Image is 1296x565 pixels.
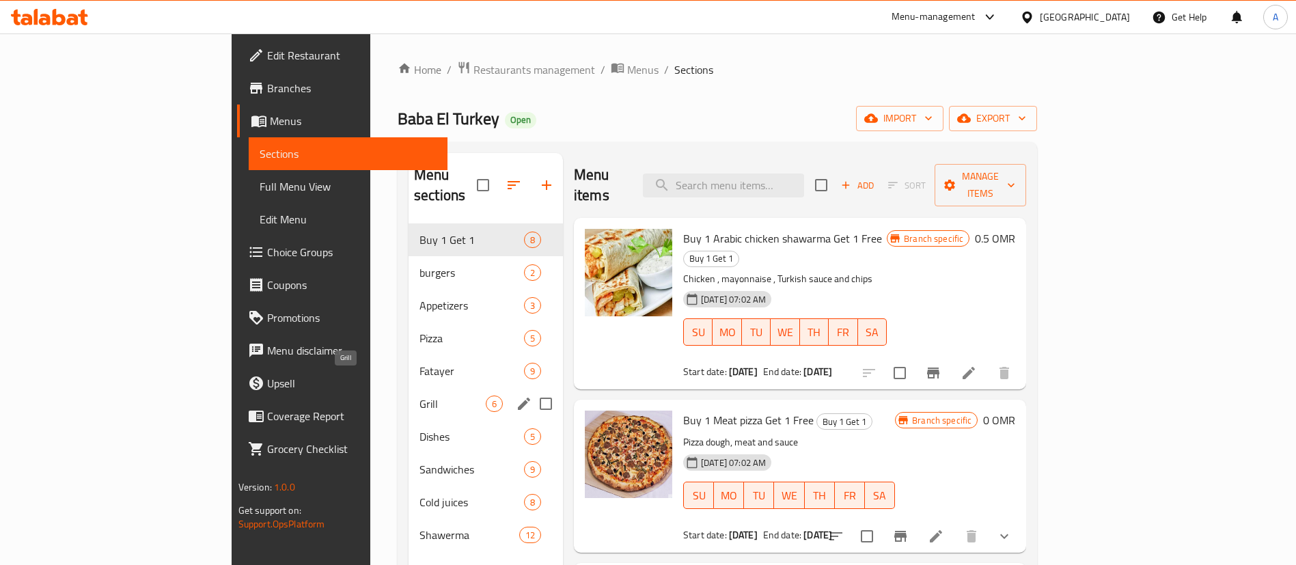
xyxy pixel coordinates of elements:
span: Select section first [879,175,935,196]
span: Branch specific [907,414,977,427]
span: Open [505,114,536,126]
span: Menus [627,61,659,78]
button: MO [714,482,744,509]
a: Restaurants management [457,61,595,79]
a: Coverage Report [237,400,448,432]
span: End date: [763,526,801,544]
button: delete [988,357,1021,389]
div: Appetizers3 [409,289,563,322]
span: Buy 1 Meat pizza Get 1 Free [683,410,814,430]
div: items [524,264,541,281]
span: Shawerma [419,527,519,543]
a: Menus [237,105,448,137]
button: export [949,106,1037,131]
a: Edit Restaurant [237,39,448,72]
span: FR [840,486,859,506]
span: 6 [486,398,502,411]
div: Grill6edit [409,387,563,420]
div: items [524,297,541,314]
span: Choice Groups [267,244,437,260]
span: FR [834,322,852,342]
a: Upsell [237,367,448,400]
span: TU [747,322,765,342]
button: TU [744,482,774,509]
svg: Show Choices [996,528,1012,545]
span: MO [719,486,739,506]
span: Cold juices [419,494,524,510]
span: Sections [260,146,437,162]
span: [DATE] 07:02 AM [695,456,771,469]
span: Upsell [267,375,437,391]
span: Full Menu View [260,178,437,195]
button: Manage items [935,164,1026,206]
div: items [524,330,541,346]
span: SA [870,486,890,506]
input: search [643,174,804,197]
a: Branches [237,72,448,105]
h6: 0 OMR [983,411,1015,430]
a: Full Menu View [249,170,448,203]
span: Sections [674,61,713,78]
div: Buy 1 Get 1 [419,232,524,248]
span: 5 [525,430,540,443]
a: Menu disclaimer [237,334,448,367]
button: sort-choices [820,520,853,553]
span: Start date: [683,526,727,544]
span: 12 [520,529,540,542]
span: WE [776,322,794,342]
button: Add [836,175,879,196]
span: 8 [525,234,540,247]
div: items [524,428,541,445]
div: Fatayer [419,363,524,379]
div: Buy 1 Get 1 [816,413,872,430]
button: Branch-specific-item [917,357,950,389]
span: Start date: [683,363,727,381]
button: TH [805,482,835,509]
span: Dishes [419,428,524,445]
div: items [524,494,541,510]
button: edit [514,394,534,414]
img: Buy 1 Arabic chicken shawarma Get 1 Free [585,229,672,316]
span: SU [689,486,708,506]
button: FR [835,482,865,509]
li: / [447,61,452,78]
span: SA [864,322,881,342]
h6: 0.5 OMR [975,229,1015,248]
nav: breadcrumb [398,61,1037,79]
button: MO [713,318,741,346]
span: Pizza [419,330,524,346]
span: Branch specific [898,232,969,245]
span: Coupons [267,277,437,293]
span: 1.0.0 [274,478,295,496]
span: Appetizers [419,297,524,314]
div: Cold juices8 [409,486,563,519]
button: SA [858,318,887,346]
span: End date: [763,363,801,381]
b: [DATE] [729,526,758,544]
div: Sandwiches9 [409,453,563,486]
span: 3 [525,299,540,312]
button: show more [988,520,1021,553]
span: Grill [419,396,486,412]
button: FR [829,318,857,346]
span: Edit Restaurant [267,47,437,64]
a: Menus [611,61,659,79]
p: Chicken , mayonnaise , Turkish sauce and chips [683,271,887,288]
span: Promotions [267,309,437,326]
span: Select to update [853,522,881,551]
span: Edit Menu [260,211,437,228]
span: SU [689,322,707,342]
a: Choice Groups [237,236,448,268]
span: Restaurants management [473,61,595,78]
b: [DATE] [803,363,832,381]
span: Version: [238,478,272,496]
div: Sandwiches [419,461,524,478]
div: Pizza5 [409,322,563,355]
span: 2 [525,266,540,279]
button: TU [742,318,771,346]
button: Branch-specific-item [884,520,917,553]
button: WE [774,482,804,509]
li: / [664,61,669,78]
